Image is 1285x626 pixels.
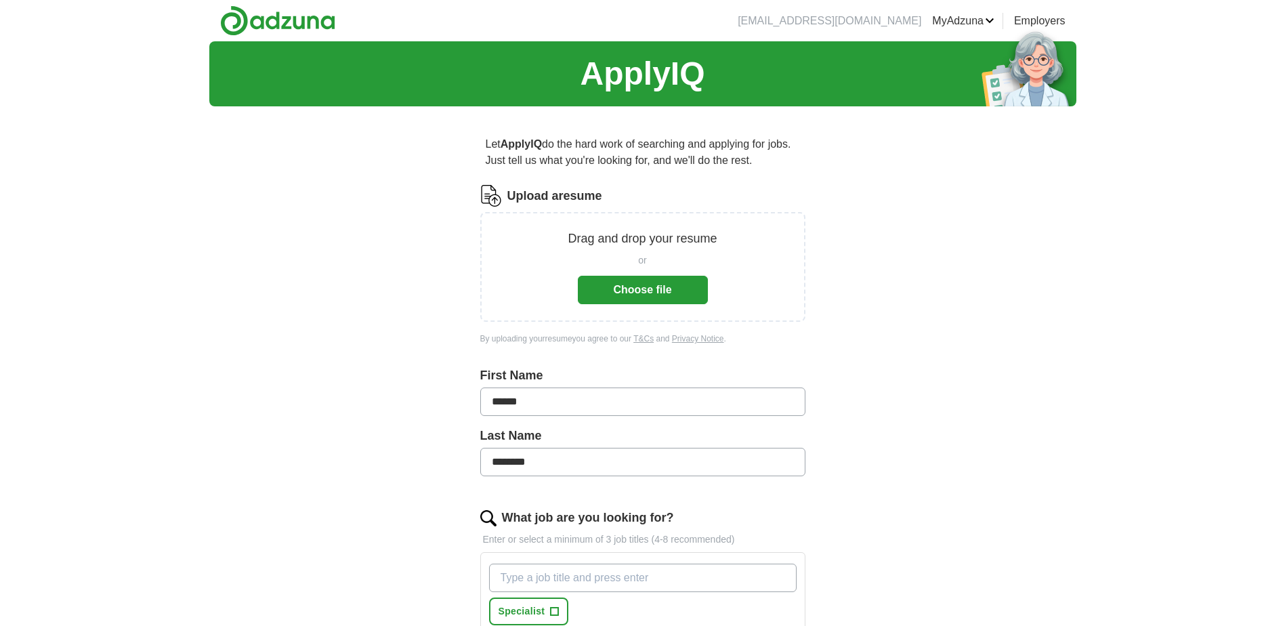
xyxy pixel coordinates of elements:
[502,509,674,527] label: What job are you looking for?
[501,138,542,150] strong: ApplyIQ
[489,598,569,625] button: Specialist
[738,13,921,29] li: [EMAIL_ADDRESS][DOMAIN_NAME]
[578,276,708,304] button: Choose file
[638,253,646,268] span: or
[499,604,545,619] span: Specialist
[507,187,602,205] label: Upload a resume
[480,533,805,547] p: Enter or select a minimum of 3 job titles (4-8 recommended)
[480,185,502,207] img: CV Icon
[489,564,797,592] input: Type a job title and press enter
[568,230,717,248] p: Drag and drop your resume
[633,334,654,343] a: T&Cs
[932,13,994,29] a: MyAdzuna
[1014,13,1066,29] a: Employers
[220,5,335,36] img: Adzuna logo
[480,131,805,174] p: Let do the hard work of searching and applying for jobs. Just tell us what you're looking for, an...
[480,367,805,385] label: First Name
[580,49,704,98] h1: ApplyIQ
[480,427,805,445] label: Last Name
[480,333,805,345] div: By uploading your resume you agree to our and .
[672,334,724,343] a: Privacy Notice
[480,510,497,526] img: search.png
